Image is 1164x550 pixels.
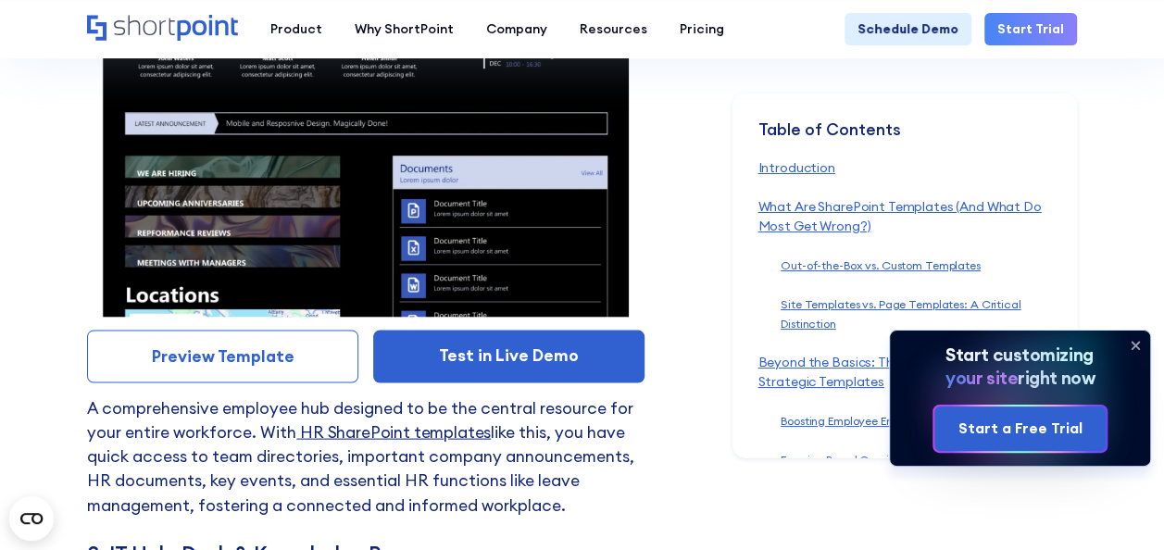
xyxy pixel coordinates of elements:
[984,13,1077,45] a: Start Trial
[296,420,491,442] a: HR SharePoint templates
[781,257,981,271] a: Out-of-the-Box vs. Custom Templates‍
[373,330,645,381] a: Test in Live Demo
[87,395,645,542] p: A comprehensive employee hub designed to be the central resource for your entire workforce. With ...
[680,19,724,39] div: Pricing
[664,13,741,45] a: Pricing
[758,119,1051,157] div: Table of Contents ‍
[270,19,322,39] div: Product
[486,19,547,39] div: Company
[470,13,564,45] a: Company
[87,15,238,43] a: Home
[781,452,1016,466] a: Ensuring Brand Consistency and Governance‍
[957,418,1082,440] div: Start a Free Trial
[758,353,1012,389] a: Beyond the Basics: The Business Case for Strategic Templates‍
[758,158,835,175] a: Introduction‍
[355,19,454,39] div: Why ShortPoint
[564,13,664,45] a: Resources
[87,330,358,381] a: Preview Template
[934,406,1105,452] a: Start a Free Trial
[781,413,1022,427] a: Boosting Employee Engagement and Adoption‍
[758,197,1042,233] a: What Are SharePoint Templates (And What Do Most Get Wrong?)‍
[845,13,971,45] a: Schedule Demo
[580,19,647,39] div: Resources
[781,296,1021,330] a: Site Templates vs. Page Templates: A Critical Distinction‍
[9,496,54,541] button: Open CMP widget
[1071,461,1164,550] iframe: Chat Widget
[255,13,339,45] a: Product
[339,13,470,45] a: Why ShortPoint
[87,4,645,318] img: Preview of HR Onboarding Portal SharePoint Template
